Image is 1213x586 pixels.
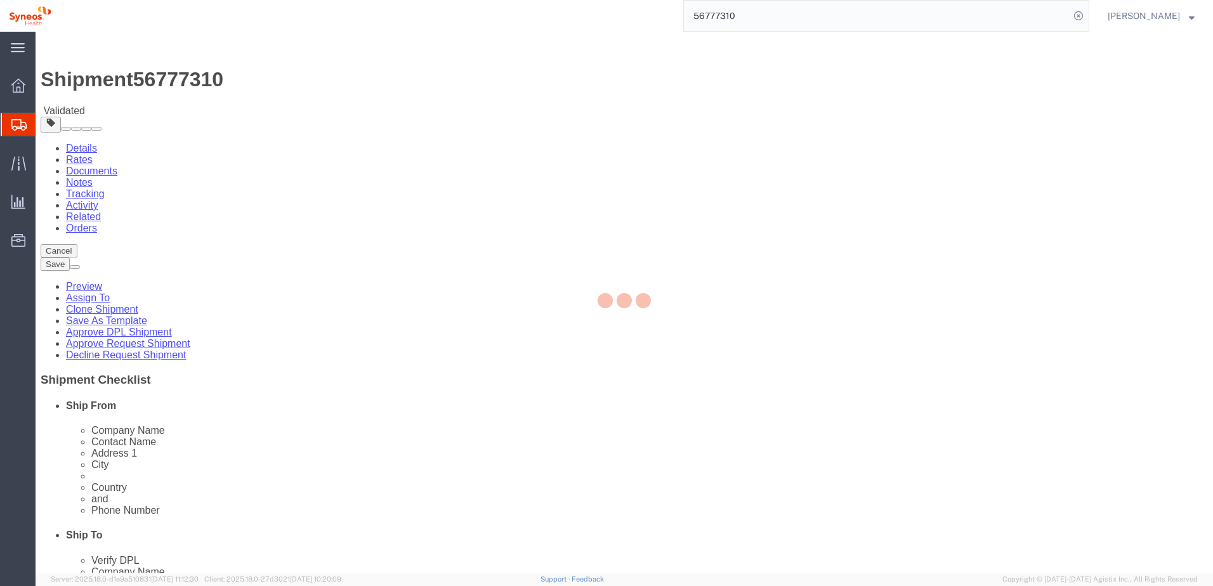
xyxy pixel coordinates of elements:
[51,575,199,583] span: Server: 2025.18.0-d1e9a510831
[684,1,1070,31] input: Search for shipment number, reference number
[9,6,51,25] img: logo
[151,575,199,583] span: [DATE] 11:12:30
[290,575,341,583] span: [DATE] 10:20:09
[1107,8,1195,23] button: [PERSON_NAME]
[1002,574,1198,585] span: Copyright © [DATE]-[DATE] Agistix Inc., All Rights Reserved
[572,575,604,583] a: Feedback
[204,575,341,583] span: Client: 2025.18.0-27d3021
[541,575,572,583] a: Support
[1108,9,1180,23] span: Natan Tateishi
